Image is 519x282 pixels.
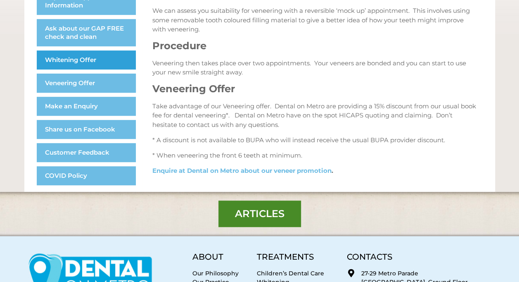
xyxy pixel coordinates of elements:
a: Ask about our GAP FREE check and clean [37,19,136,46]
a: Children’s Dental Care [257,270,324,277]
p: Take advantage of our Veneering offer. Dental on Metro are providing a 15% discount from our usua... [152,102,479,130]
p: * When veneering the front 6 teeth at minimum. [152,151,479,160]
a: Articles [218,201,301,227]
h5: CONTACTS [347,253,491,261]
a: Veneering Offer [37,74,136,93]
strong: Procedure [152,40,206,52]
p: We can assess you suitability for veneering with a reversible ‘mock up’ appointment. This involve... [152,6,479,34]
p: Veneering then takes place over two appointments. Your veneers are bonded and you can start to us... [152,59,479,77]
a: Enquire at Dental on Metro about our veneer promotion [152,167,332,174]
span: Articles [235,209,284,219]
strong: Veneering Offer [152,83,235,95]
a: Make an Enquiry [37,97,136,116]
h5: TREATMENTS [257,253,339,261]
p: * A discount is not available to BUPA who will instead receive the usual BUPA provider discount. [152,136,479,145]
a: Our Philosophy [192,270,238,277]
a: Share us on Facebook [37,120,136,139]
h5: ABOUT [192,253,249,261]
a: Customer Feedback [37,143,136,162]
strong: . [152,167,333,174]
a: Whitening Offer [37,50,136,69]
a: COVID Policy [37,166,136,185]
